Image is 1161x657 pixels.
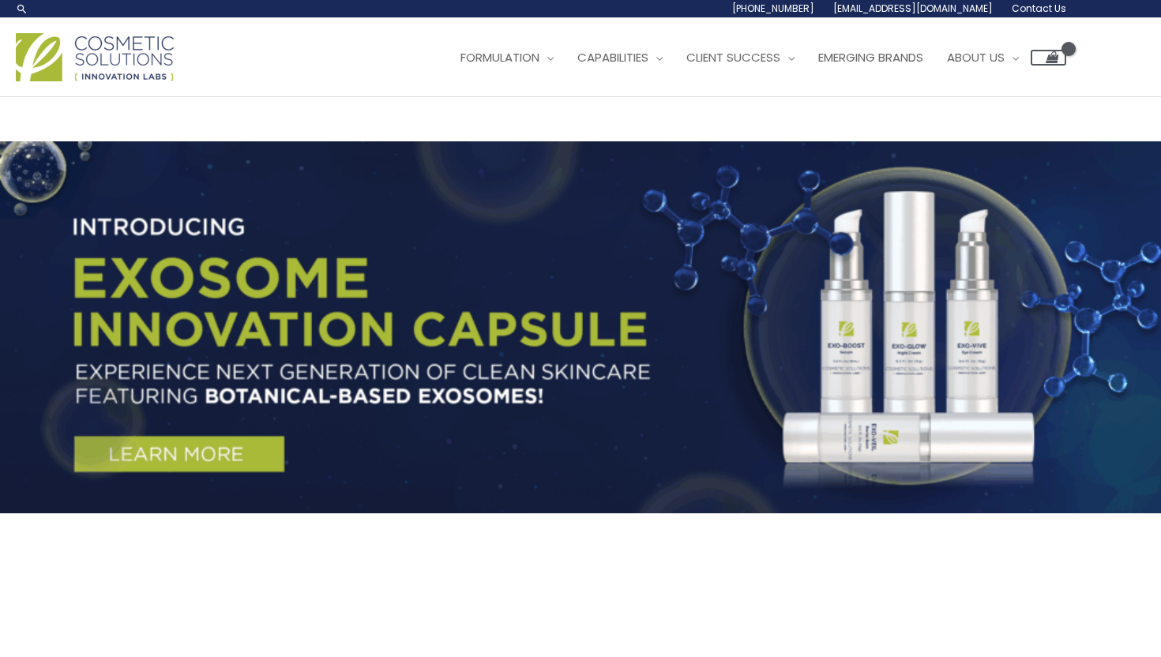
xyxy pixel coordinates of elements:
a: Capabilities [565,34,674,81]
span: Contact Us [1012,2,1066,15]
a: Client Success [674,34,806,81]
span: About Us [947,49,1005,66]
span: [PHONE_NUMBER] [732,2,814,15]
nav: Site Navigation [437,34,1066,81]
img: Cosmetic Solutions Logo [16,33,174,81]
span: Capabilities [577,49,648,66]
a: Formulation [449,34,565,81]
span: [EMAIL_ADDRESS][DOMAIN_NAME] [833,2,993,15]
a: View Shopping Cart, empty [1031,50,1066,66]
a: Search icon link [16,2,28,15]
a: About Us [935,34,1031,81]
a: Emerging Brands [806,34,935,81]
span: Formulation [460,49,539,66]
span: Client Success [686,49,780,66]
span: Emerging Brands [818,49,923,66]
